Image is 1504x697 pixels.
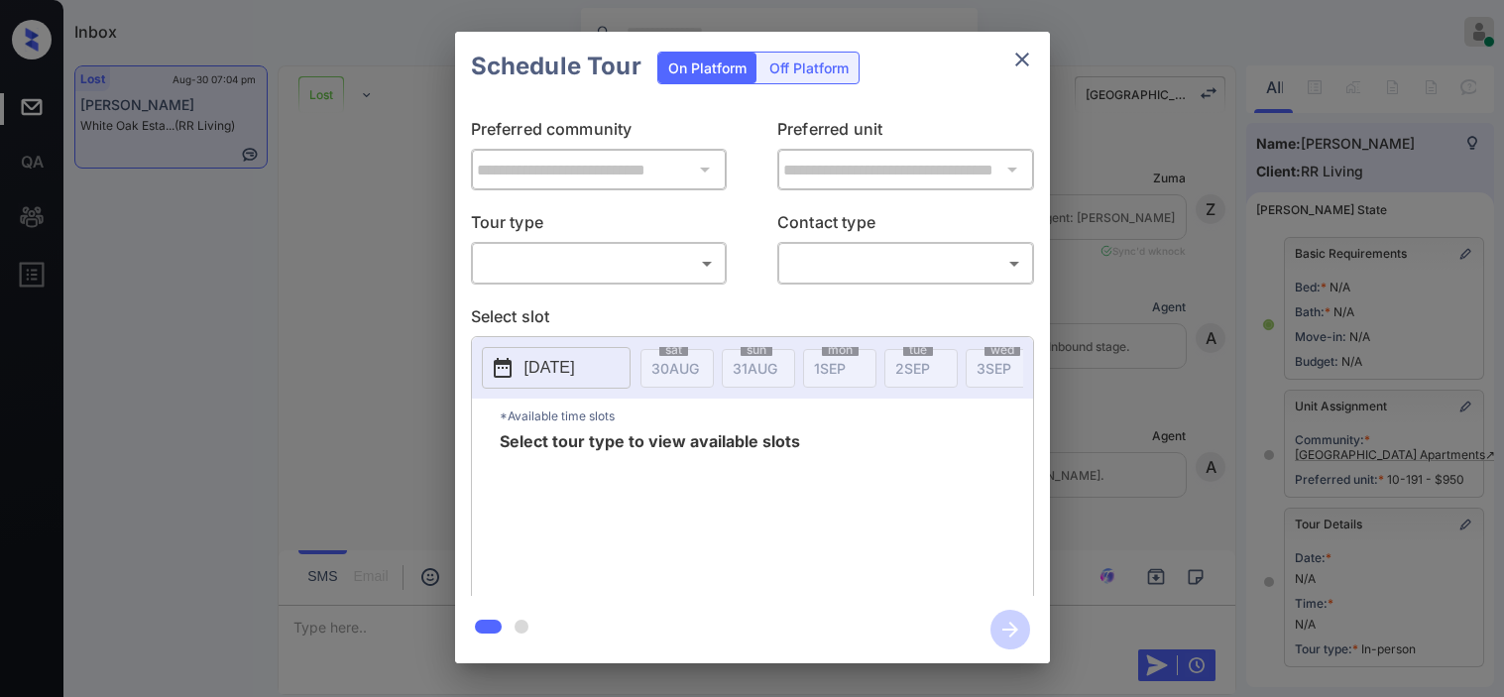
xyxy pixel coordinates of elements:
[1002,40,1042,79] button: close
[471,304,1034,336] p: Select slot
[658,53,756,83] div: On Platform
[500,433,800,592] span: Select tour type to view available slots
[759,53,859,83] div: Off Platform
[777,117,1034,149] p: Preferred unit
[500,399,1033,433] p: *Available time slots
[482,347,631,389] button: [DATE]
[455,32,657,101] h2: Schedule Tour
[777,210,1034,242] p: Contact type
[524,356,575,380] p: [DATE]
[471,117,728,149] p: Preferred community
[471,210,728,242] p: Tour type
